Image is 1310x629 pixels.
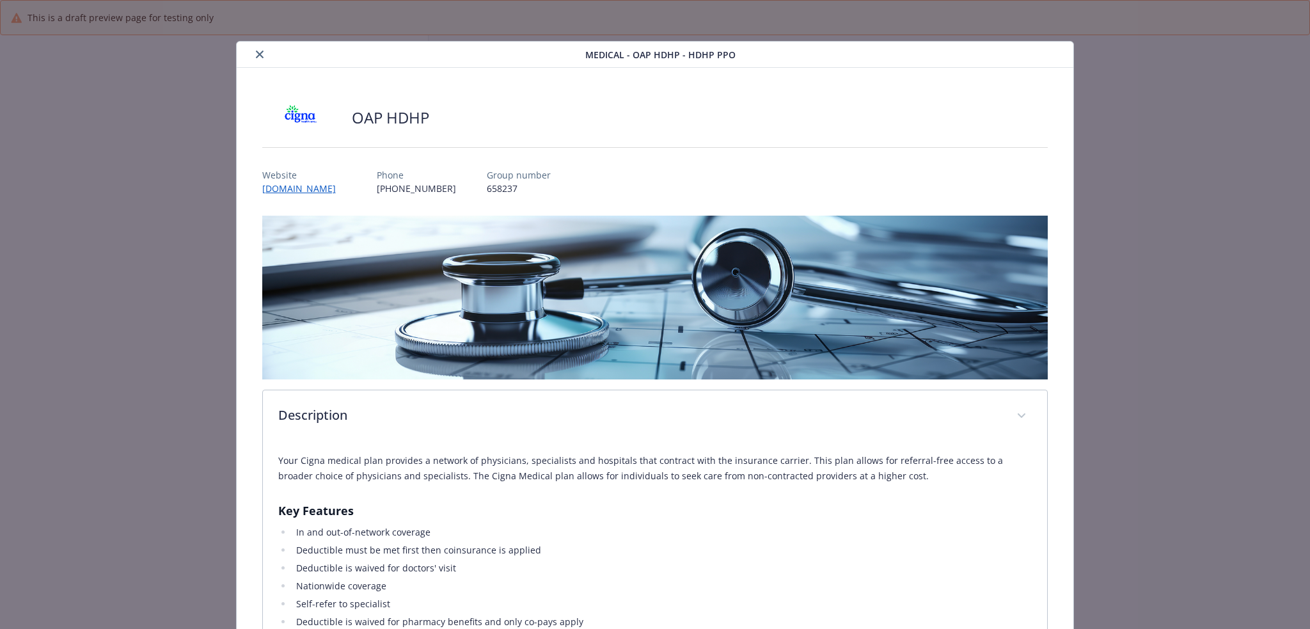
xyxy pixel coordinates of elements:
a: [DOMAIN_NAME] [262,182,346,195]
p: Description [278,406,1002,425]
li: Self-refer to specialist [292,596,1032,612]
p: [PHONE_NUMBER] [377,182,456,195]
li: Nationwide coverage [292,578,1032,594]
p: Group number [487,168,551,182]
div: Description [263,390,1048,443]
strong: Key Features [278,503,354,518]
button: close [252,47,267,62]
p: Website [262,168,346,182]
li: Deductible must be met first then coinsurance is applied [292,543,1032,558]
p: Your Cigna medical plan provides a network of physicians, specialists and hospitals that contract... [278,453,1032,484]
li: Deductible is waived for doctors' visit [292,561,1032,576]
span: Medical - OAP HDHP - HDHP PPO [585,48,736,61]
p: Phone [377,168,456,182]
img: banner [262,216,1048,379]
img: CIGNA [262,99,339,137]
li: In and out-of-network coverage [292,525,1032,540]
h2: OAP HDHP [352,107,429,129]
p: 658237 [487,182,551,195]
